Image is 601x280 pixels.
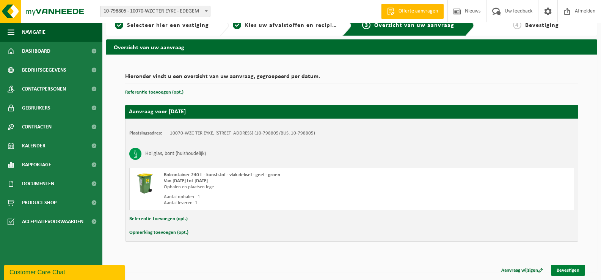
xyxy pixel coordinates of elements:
[525,22,559,28] span: Bevestiging
[145,148,206,160] h3: Hol glas, bont (huishoudelijk)
[22,136,46,155] span: Kalender
[551,265,585,276] a: Bevestigen
[129,131,162,136] strong: Plaatsingsadres:
[170,130,315,136] td: 10070-WZC TER EYKE, [STREET_ADDRESS] (10-798805/BUS, 10-798805)
[164,178,208,183] strong: Van [DATE] tot [DATE]
[129,228,188,238] button: Opmerking toevoegen (opt.)
[496,265,549,276] a: Aanvraag wijzigen
[245,22,349,28] span: Kies uw afvalstoffen en recipiënten
[513,21,521,29] span: 4
[110,21,214,30] a: 1Selecteer hier een vestiging
[106,39,597,54] h2: Overzicht van uw aanvraag
[129,214,188,224] button: Referentie toevoegen (opt.)
[125,88,184,97] button: Referentie toevoegen (opt.)
[22,99,50,117] span: Gebruikers
[22,155,51,174] span: Rapportage
[22,117,52,136] span: Contracten
[22,174,54,193] span: Documenten
[125,74,578,84] h2: Hieronder vindt u een overzicht van uw aanvraag, gegroepeerd per datum.
[164,200,382,206] div: Aantal leveren: 1
[164,184,382,190] div: Ophalen en plaatsen lege
[381,4,444,19] a: Offerte aanvragen
[374,22,454,28] span: Overzicht van uw aanvraag
[100,6,210,17] span: 10-798805 - 10070-WZC TER EYKE - EDEGEM
[22,42,50,61] span: Dashboard
[233,21,241,29] span: 2
[233,21,337,30] a: 2Kies uw afvalstoffen en recipiënten
[362,21,370,29] span: 3
[164,194,382,200] div: Aantal ophalen : 1
[129,109,186,115] strong: Aanvraag voor [DATE]
[22,23,46,42] span: Navigatie
[115,21,123,29] span: 1
[22,193,56,212] span: Product Shop
[127,22,209,28] span: Selecteer hier een vestiging
[4,263,127,280] iframe: chat widget
[164,172,280,177] span: Rolcontainer 240 L - kunststof - vlak deksel - geel - groen
[22,80,66,99] span: Contactpersonen
[397,8,440,15] span: Offerte aanvragen
[22,212,83,231] span: Acceptatievoorwaarden
[22,61,66,80] span: Bedrijfsgegevens
[133,172,156,195] img: WB-0240-HPE-GN-50.png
